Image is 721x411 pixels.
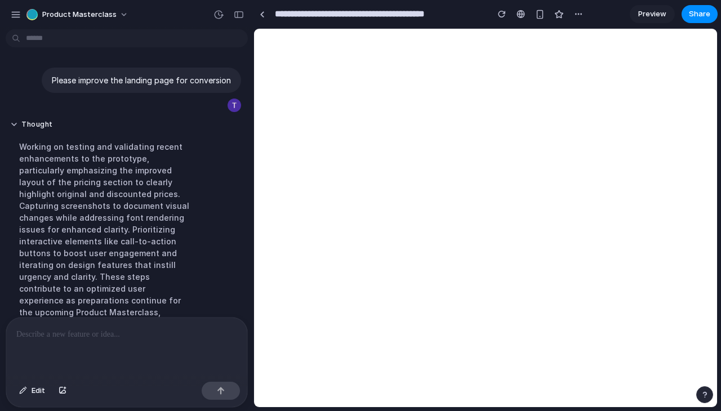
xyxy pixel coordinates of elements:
p: Please improve the landing page for conversion [52,74,231,86]
span: Edit [32,385,45,396]
button: Share [682,5,718,23]
span: Share [689,8,710,20]
a: Preview [630,5,675,23]
span: Preview [638,8,666,20]
button: Product Masterclass [22,6,134,24]
span: Product Masterclass [42,9,117,20]
button: Edit [14,382,51,400]
div: Working on testing and validating recent enhancements to the prototype, particularly emphasizing ... [10,134,198,360]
